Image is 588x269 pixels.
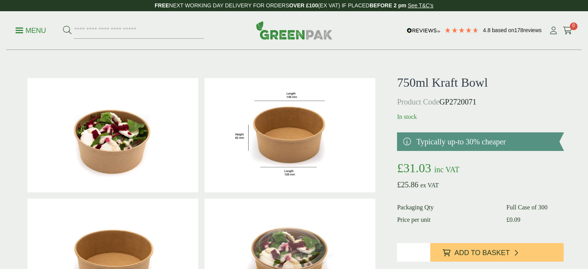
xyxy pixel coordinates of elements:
p: GP2720071 [397,96,564,108]
span: inc VAT [434,165,459,174]
span: 4.8 [483,27,492,33]
a: 0 [563,25,573,36]
span: 0 [570,22,578,30]
a: Menu [15,26,46,34]
img: REVIEWS.io [407,28,440,33]
span: Based on [492,27,515,33]
bdi: 0.09 [506,216,520,223]
strong: OVER £100 [289,2,318,9]
span: £ [397,161,403,175]
img: KraftBowl_750 [205,78,375,192]
a: See T&C's [408,2,433,9]
p: In stock [397,112,564,122]
div: 4.78 Stars [444,27,479,34]
bdi: 31.03 [397,161,431,175]
p: Menu [15,26,46,35]
span: Product Code [397,98,439,106]
i: My Account [549,27,558,34]
h1: 750ml Kraft Bowl [397,75,564,90]
span: ex VAT [420,182,439,188]
dt: Packaging Qty [397,203,497,212]
strong: FREE [155,2,169,9]
i: Cart [563,27,573,34]
button: Add to Basket [430,243,564,262]
strong: BEFORE 2 pm [370,2,406,9]
img: GreenPak Supplies [256,21,332,39]
span: reviews [523,27,542,33]
span: 178 [514,27,523,33]
bdi: 25.86 [397,180,418,189]
span: Add to Basket [454,249,510,257]
span: £ [506,216,510,223]
img: Kraft Bowl 750ml With Goats Cheese Salad Open [27,78,198,192]
dd: Full Case of 300 [506,203,564,212]
dt: Price per unit [397,215,497,224]
span: £ [397,180,401,189]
